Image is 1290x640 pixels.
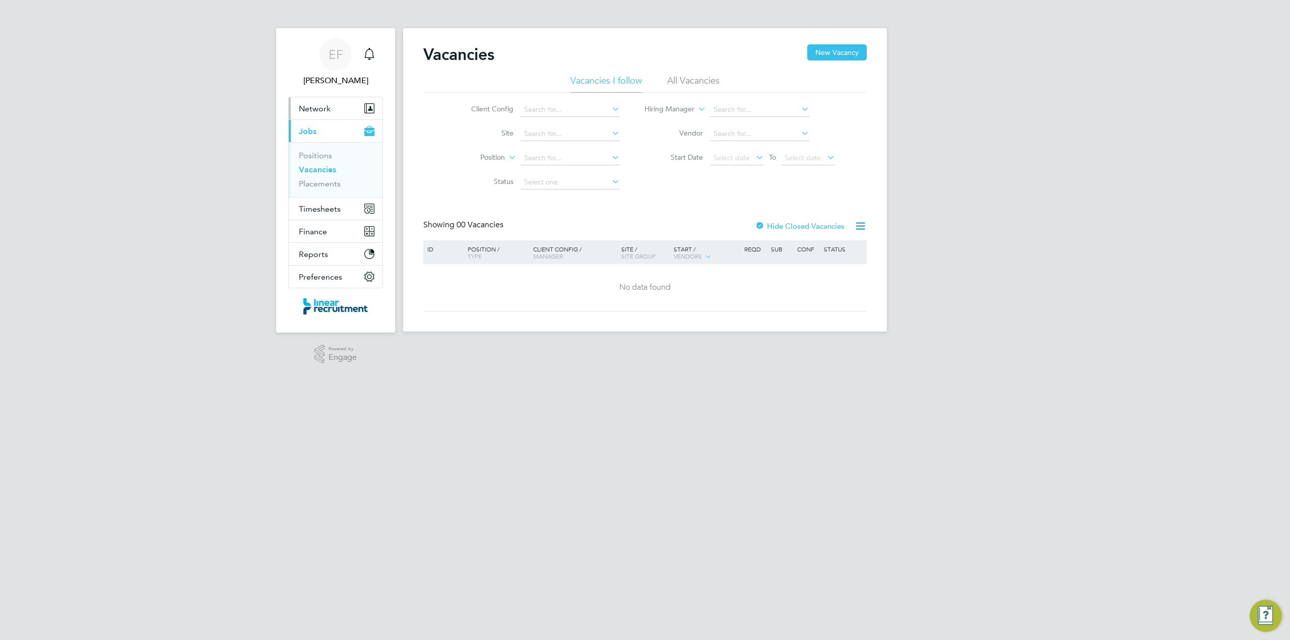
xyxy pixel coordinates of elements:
input: Search for... [521,151,620,165]
div: ID [425,240,460,258]
button: Jobs [289,120,382,142]
span: 00 Vacancies [457,220,503,230]
span: EF [329,48,343,61]
span: Emma Fitzgibbons [288,75,383,87]
button: New Vacancy [807,44,867,60]
div: Status [821,240,865,258]
label: Status [456,177,513,186]
div: Reqd [742,240,768,258]
span: Finance [299,227,327,236]
button: Finance [289,220,382,242]
div: Start / [671,240,742,266]
label: Hiring Manager [636,104,694,114]
a: Go to home page [288,298,383,314]
div: Position / [460,240,531,265]
span: Select date [785,153,821,162]
span: Preferences [299,272,342,282]
h2: Vacancies [423,44,494,65]
a: Vacancies [299,165,336,174]
input: Search for... [521,103,620,117]
span: Site Group [621,252,656,260]
a: EF[PERSON_NAME] [288,38,383,87]
div: Conf [795,240,821,258]
label: Vendor [645,129,703,138]
button: Network [289,97,382,119]
a: Positions [299,151,332,160]
span: Manager [533,252,563,260]
span: Timesheets [299,204,341,214]
input: Search for... [710,103,809,117]
li: All Vacancies [667,75,720,93]
label: Position [447,153,505,163]
span: Reports [299,249,328,259]
span: Select date [714,153,750,162]
a: Placements [299,179,341,188]
a: Powered byEngage [314,345,357,364]
nav: Main navigation [276,28,395,333]
button: Engage Resource Center [1250,600,1282,632]
div: No data found [425,282,865,293]
li: Vacancies I follow [570,75,642,93]
input: Select one [521,175,620,189]
div: Jobs [289,142,382,197]
button: Timesheets [289,198,382,220]
span: Jobs [299,126,316,136]
input: Search for... [521,127,620,141]
div: Showing [423,220,505,230]
span: Engage [329,353,357,362]
label: Client Config [456,104,513,113]
span: Type [468,252,482,260]
span: Vendors [674,252,702,260]
div: Site / [619,240,672,265]
label: Start Date [645,153,703,162]
div: Client Config / [531,240,619,265]
label: Hide Closed Vacancies [755,221,845,231]
span: To [766,151,779,164]
button: Preferences [289,266,382,288]
span: Network [299,104,331,113]
input: Search for... [710,127,809,141]
span: Powered by [329,345,357,353]
img: linearrecruitment-logo-retina.png [303,298,368,314]
label: Site [456,129,513,138]
div: Sub [768,240,795,258]
button: Reports [289,243,382,265]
